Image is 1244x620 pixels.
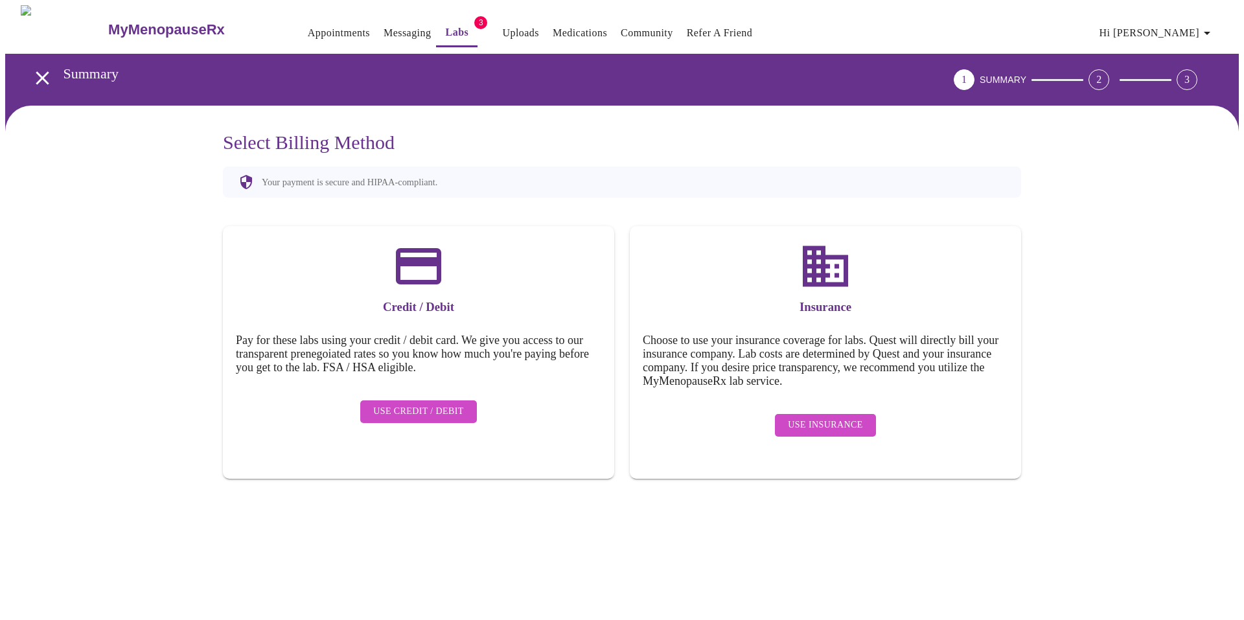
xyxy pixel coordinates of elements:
[262,177,437,188] p: Your payment is secure and HIPAA-compliant.
[547,20,612,46] button: Medications
[63,65,882,82] h3: Summary
[107,7,277,52] a: MyMenopauseRx
[384,24,431,42] a: Messaging
[682,20,758,46] button: Refer a Friend
[1177,69,1197,90] div: 3
[616,20,678,46] button: Community
[223,132,1021,154] h3: Select Billing Method
[497,20,544,46] button: Uploads
[1094,20,1220,46] button: Hi [PERSON_NAME]
[23,59,62,97] button: open drawer
[474,16,487,29] span: 3
[643,300,1008,314] h3: Insurance
[954,69,974,90] div: 1
[236,334,601,374] h5: Pay for these labs using your credit / debit card. We give you access to our transparent prenegoi...
[980,75,1026,85] span: SUMMARY
[502,24,539,42] a: Uploads
[21,5,107,54] img: MyMenopauseRx Logo
[446,23,469,41] a: Labs
[378,20,436,46] button: Messaging
[621,24,673,42] a: Community
[775,414,875,437] button: Use Insurance
[788,417,862,433] span: Use Insurance
[1100,24,1215,42] span: Hi [PERSON_NAME]
[436,19,478,47] button: Labs
[308,24,370,42] a: Appointments
[303,20,375,46] button: Appointments
[373,404,464,420] span: Use Credit / Debit
[553,24,607,42] a: Medications
[1088,69,1109,90] div: 2
[643,334,1008,388] h5: Choose to use your insurance coverage for labs. Quest will directly bill your insurance company. ...
[360,400,477,423] button: Use Credit / Debit
[236,300,601,314] h3: Credit / Debit
[687,24,753,42] a: Refer a Friend
[108,21,225,38] h3: MyMenopauseRx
